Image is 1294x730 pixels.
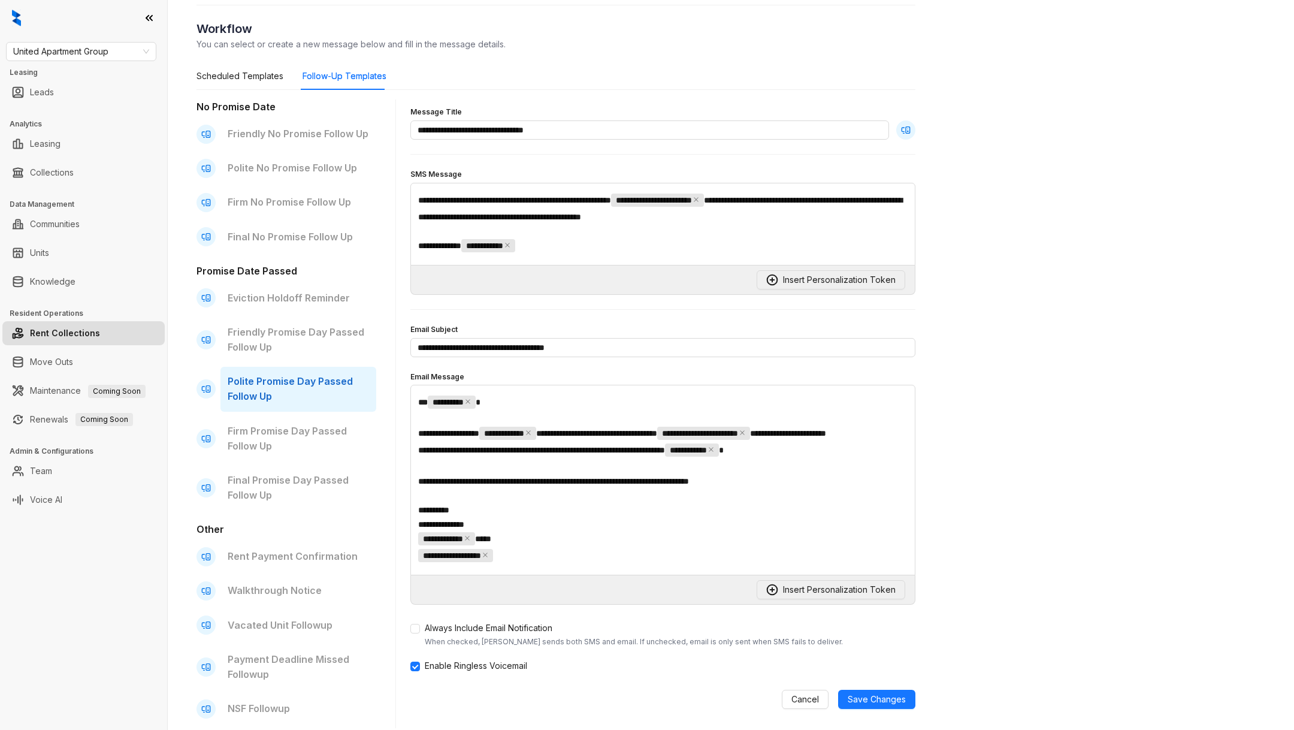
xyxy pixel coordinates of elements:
[88,385,146,398] span: Coming Soon
[10,308,167,319] h3: Resident Operations
[228,618,369,633] p: Vacated Unit Followup
[75,413,133,426] span: Coming Soon
[425,637,843,647] div: When checked, [PERSON_NAME] sends both SMS and email. If unchecked, email is only sent when SMS f...
[504,242,510,248] button: close
[30,350,73,374] a: Move Outs
[10,67,167,78] h3: Leasing
[783,273,896,286] span: Insert Personalization Token
[2,488,165,512] li: Voice AI
[10,199,167,210] h3: Data Management
[10,446,167,457] h3: Admin & Configurations
[10,119,167,129] h3: Analytics
[2,80,165,104] li: Leads
[2,408,165,432] li: Renewals
[303,70,386,83] div: Follow-Up Templates
[30,408,133,432] a: RenewalsComing Soon
[464,535,470,541] button: close
[838,690,915,709] button: Save Changes
[30,241,49,265] a: Units
[228,230,369,245] p: Final No Promise Follow Up
[30,270,75,294] a: Knowledge
[30,132,61,156] a: Leasing
[228,701,369,716] p: NSF Followup
[739,430,745,436] button: close
[482,552,488,558] button: close
[410,372,915,383] h4: Email Message
[30,321,100,345] a: Rent Collections
[228,195,369,210] p: Firm No Promise Follow Up
[228,161,369,176] p: Polite No Promise Follow Up
[196,99,376,114] h3: No Promise Date
[196,70,283,83] div: Scheduled Templates
[2,270,165,294] li: Knowledge
[465,399,471,405] button: close
[2,379,165,403] li: Maintenance
[228,583,369,598] p: Walkthrough Notice
[196,38,915,50] p: You can select or create a new message below and fill in the message details.
[848,693,906,706] span: Save Changes
[228,374,369,404] p: Polite Promise Day Passed Follow Up
[420,659,532,672] span: Enable Ringless Voicemail
[228,126,369,141] p: Friendly No Promise Follow Up
[30,80,54,104] a: Leads
[13,43,149,61] span: United Apartment Group
[757,580,905,599] button: Insert Personalization Token
[30,161,74,185] a: Collections
[693,197,699,203] button: close
[2,459,165,483] li: Team
[410,324,915,336] h4: Email Subject
[228,473,369,503] p: Final Promise Day Passed Follow Up
[2,350,165,374] li: Move Outs
[757,270,905,289] button: Insert Personalization Token
[2,132,165,156] li: Leasing
[30,212,80,236] a: Communities
[782,690,829,709] button: Cancel
[425,622,843,635] div: Always Include Email Notification
[525,430,531,436] button: close
[12,10,21,26] img: logo
[783,583,896,596] span: Insert Personalization Token
[228,549,369,564] p: Rent Payment Confirmation
[410,169,915,180] h4: SMS Message
[2,321,165,345] li: Rent Collections
[30,459,52,483] a: Team
[2,161,165,185] li: Collections
[196,522,376,537] h3: Other
[228,291,369,306] p: Eviction Holdoff Reminder
[2,212,165,236] li: Communities
[791,693,819,706] span: Cancel
[228,325,369,355] p: Friendly Promise Day Passed Follow Up
[196,264,376,279] h3: Promise Date Passed
[708,447,714,453] button: close
[228,652,369,682] p: Payment Deadline Missed Followup
[228,424,369,454] p: Firm Promise Day Passed Follow Up
[196,20,915,38] h2: Workflow
[410,107,915,118] h4: Message Title
[30,488,62,512] a: Voice AI
[2,241,165,265] li: Units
